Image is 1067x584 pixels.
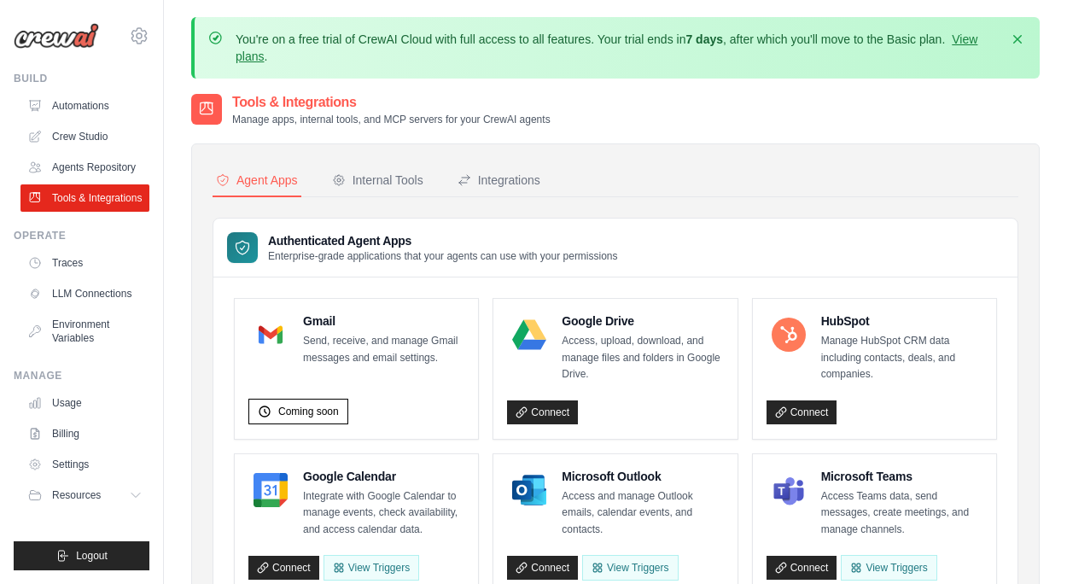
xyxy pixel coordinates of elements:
[232,92,551,113] h2: Tools & Integrations
[14,541,149,570] button: Logout
[14,72,149,85] div: Build
[512,473,546,507] img: Microsoft Outlook Logo
[14,23,99,49] img: Logo
[454,165,544,197] button: Integrations
[14,229,149,242] div: Operate
[562,312,723,330] h4: Google Drive
[841,555,936,581] : View Triggers
[512,318,546,352] img: Google Drive Logo
[236,31,999,65] p: You're on a free trial of CrewAI Cloud with full access to all features. Your trial ends in , aft...
[562,468,723,485] h4: Microsoft Outlook
[507,556,578,580] a: Connect
[332,172,423,189] div: Internal Tools
[772,318,806,352] img: HubSpot Logo
[278,405,339,418] span: Coming soon
[20,451,149,478] a: Settings
[254,318,288,352] img: Gmail Logo
[216,172,298,189] div: Agent Apps
[772,473,806,507] img: Microsoft Teams Logo
[268,232,618,249] h3: Authenticated Agent Apps
[507,400,578,424] a: Connect
[303,333,464,366] p: Send, receive, and manage Gmail messages and email settings.
[685,32,723,46] strong: 7 days
[562,333,723,383] p: Access, upload, download, and manage files and folders in Google Drive.
[14,369,149,383] div: Manage
[20,311,149,352] a: Environment Variables
[20,92,149,120] a: Automations
[76,549,108,563] span: Logout
[232,113,551,126] p: Manage apps, internal tools, and MCP servers for your CrewAI agents
[582,555,678,581] : View Triggers
[20,249,149,277] a: Traces
[303,468,464,485] h4: Google Calendar
[20,123,149,150] a: Crew Studio
[821,312,982,330] h4: HubSpot
[20,389,149,417] a: Usage
[458,172,540,189] div: Integrations
[821,468,982,485] h4: Microsoft Teams
[20,420,149,447] a: Billing
[562,488,723,539] p: Access and manage Outlook emails, calendar events, and contacts.
[20,184,149,212] a: Tools & Integrations
[268,249,618,263] p: Enterprise-grade applications that your agents can use with your permissions
[20,280,149,307] a: LLM Connections
[303,488,464,539] p: Integrate with Google Calendar to manage events, check availability, and access calendar data.
[213,165,301,197] button: Agent Apps
[324,555,419,581] button: View Triggers
[20,154,149,181] a: Agents Repository
[329,165,427,197] button: Internal Tools
[821,333,982,383] p: Manage HubSpot CRM data including contacts, deals, and companies.
[767,400,837,424] a: Connect
[767,556,837,580] a: Connect
[303,312,464,330] h4: Gmail
[254,473,288,507] img: Google Calendar Logo
[52,488,101,502] span: Resources
[821,488,982,539] p: Access Teams data, send messages, create meetings, and manage channels.
[20,482,149,509] button: Resources
[248,556,319,580] a: Connect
